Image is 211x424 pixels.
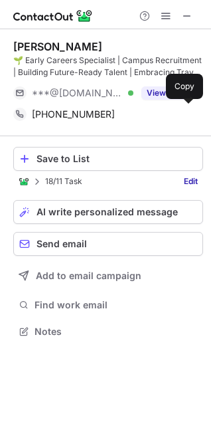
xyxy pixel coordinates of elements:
span: Add to email campaign [36,270,141,281]
span: ***@[DOMAIN_NAME] [32,87,123,99]
span: AI write personalized message [36,207,178,217]
button: Find work email [13,296,203,314]
a: Edit [178,175,203,188]
button: Add to email campaign [13,264,203,288]
div: 🌱 Early Careers Specialist | Campus Recruitment | Building Future-Ready Talent | Embracing Travel... [13,54,203,78]
button: AI write personalized message [13,200,203,224]
div: [PERSON_NAME] [13,40,102,53]
p: 18/11 Task [45,177,82,186]
span: Notes [35,326,198,338]
span: [PHONE_NUMBER] [32,108,115,120]
div: Save to List [36,154,197,164]
span: Send email [36,239,87,249]
button: Notes [13,322,203,341]
img: ContactOut [19,176,29,187]
button: Save to List [13,147,203,171]
button: Send email [13,232,203,256]
button: Reveal Button [141,86,194,100]
img: ContactOut v5.3.10 [13,8,93,24]
span: Find work email [35,299,198,311]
